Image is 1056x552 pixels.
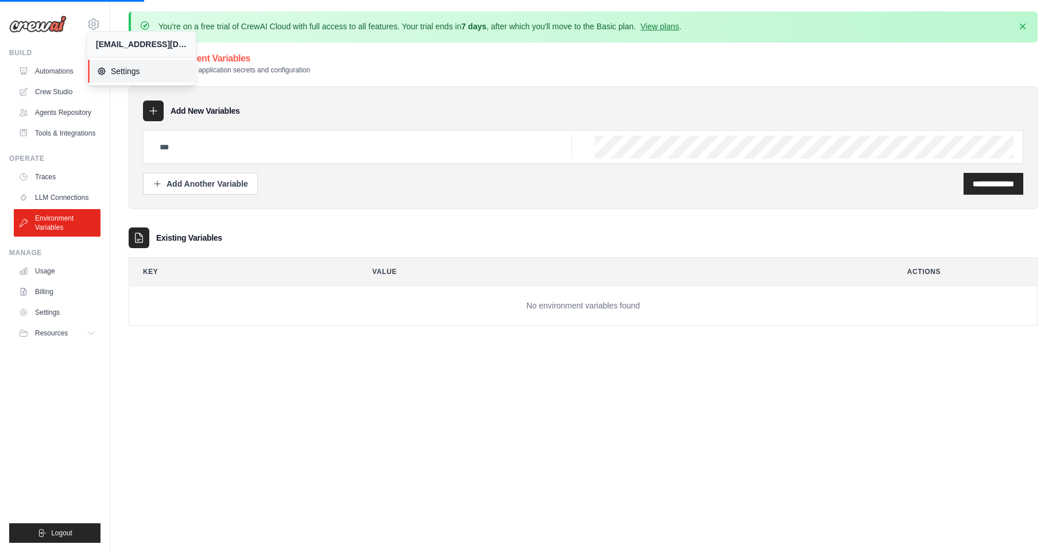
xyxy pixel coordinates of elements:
[14,324,100,342] button: Resources
[143,173,258,195] button: Add Another Variable
[129,286,1037,326] td: No environment variables found
[97,65,188,77] span: Settings
[158,21,682,32] p: You're on a free trial of CrewAI Cloud with full access to all features. Your trial ends in , aft...
[14,188,100,207] a: LLM Connections
[171,105,240,117] h3: Add New Variables
[893,258,1037,285] th: Actions
[156,52,310,65] h2: Environment Variables
[461,22,486,31] strong: 7 days
[156,65,310,75] p: Manage your application secrets and configuration
[9,16,67,33] img: Logo
[35,329,68,338] span: Resources
[14,303,100,322] a: Settings
[153,178,248,190] div: Add Another Variable
[358,258,884,285] th: Value
[14,62,100,80] a: Automations
[14,83,100,101] a: Crew Studio
[129,258,349,285] th: Key
[9,248,100,257] div: Manage
[51,528,72,538] span: Logout
[640,22,679,31] a: View plans
[14,283,100,301] a: Billing
[14,168,100,186] a: Traces
[14,209,100,237] a: Environment Variables
[156,232,222,244] h3: Existing Variables
[96,38,187,50] div: [EMAIL_ADDRESS][DOMAIN_NAME]
[14,103,100,122] a: Agents Repository
[88,60,197,83] a: Settings
[14,124,100,142] a: Tools & Integrations
[14,262,100,280] a: Usage
[9,48,100,57] div: Build
[9,154,100,163] div: Operate
[9,523,100,543] button: Logout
